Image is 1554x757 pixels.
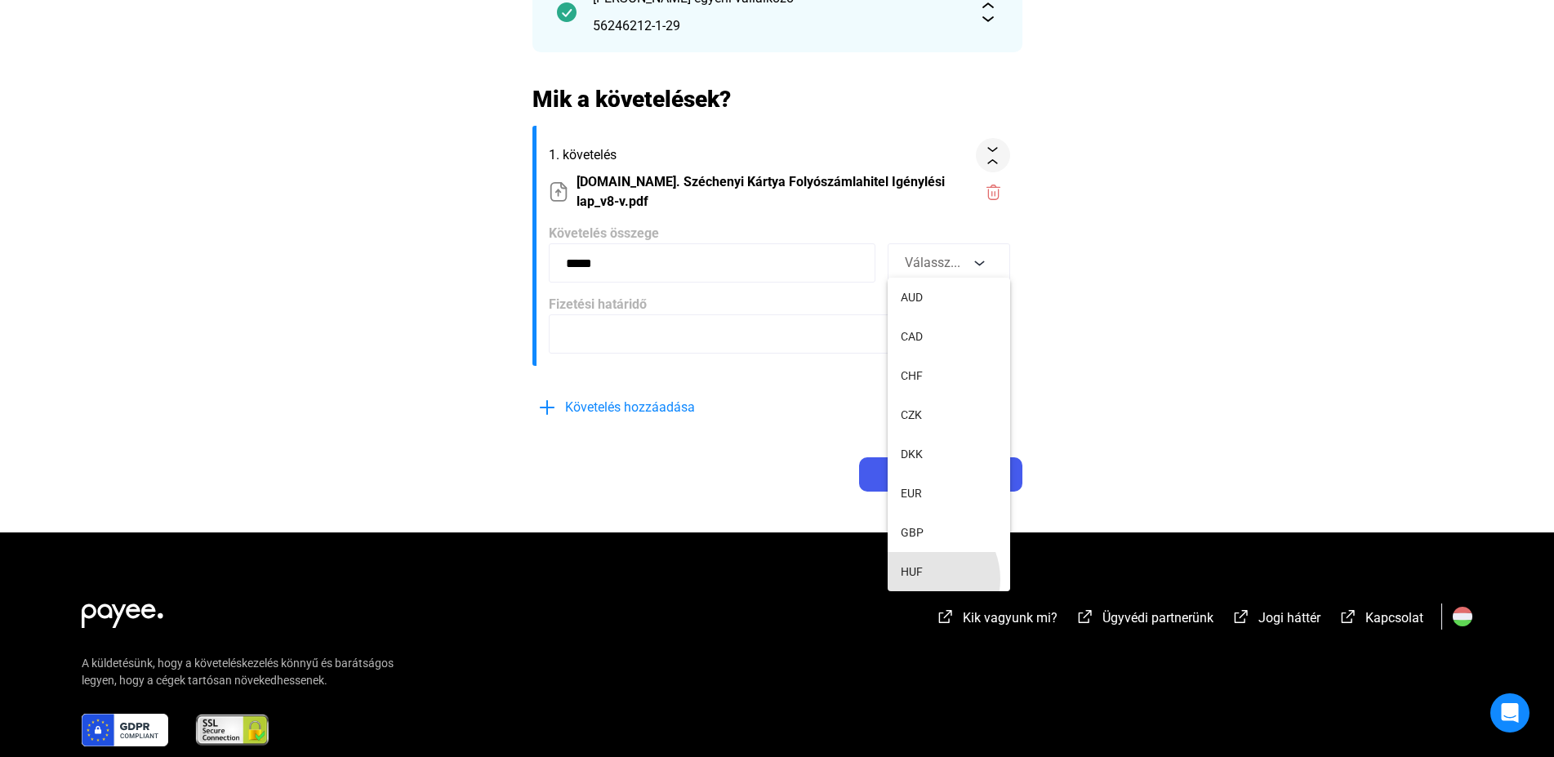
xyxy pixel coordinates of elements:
[901,444,923,464] span: DKK
[901,327,923,346] span: CAD
[901,562,923,581] span: HUF
[901,287,923,307] span: AUD
[901,483,922,503] span: EUR
[901,405,922,425] span: CZK
[1490,693,1530,733] div: Open Intercom Messenger
[901,366,923,385] span: CHF
[901,523,924,542] span: GBP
